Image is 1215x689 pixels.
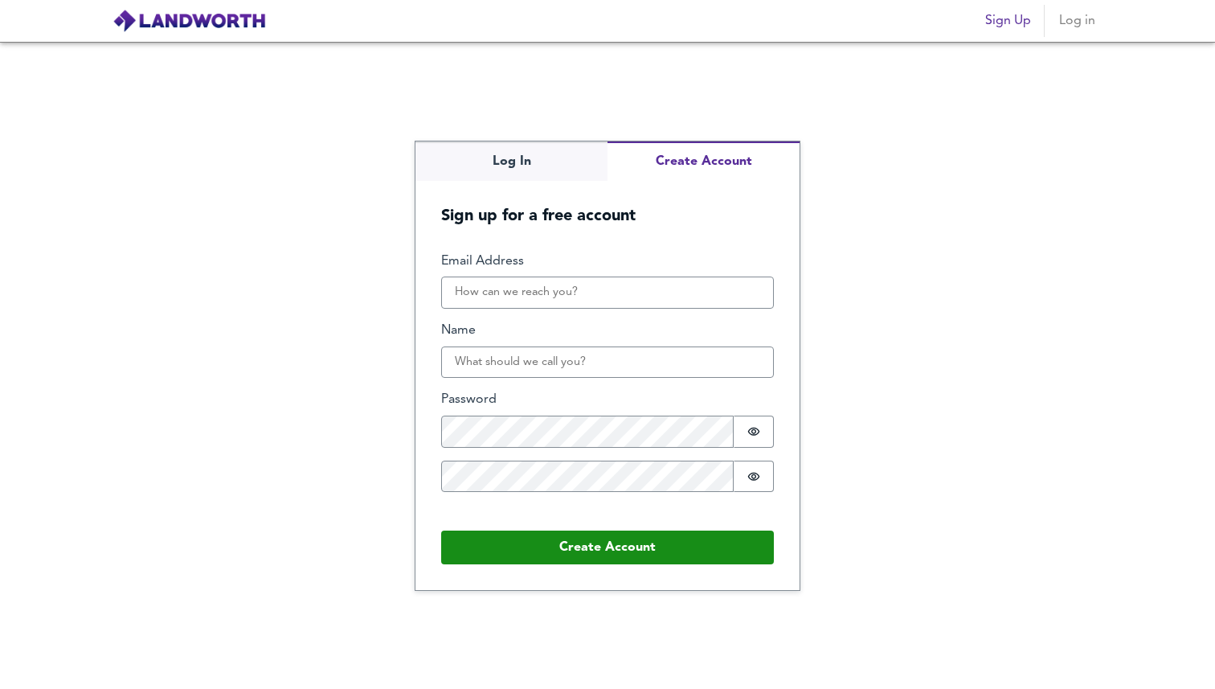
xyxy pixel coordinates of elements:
label: Password [441,391,774,409]
button: Log in [1051,5,1102,37]
span: Log in [1057,10,1096,32]
img: logo [112,9,266,33]
label: Email Address [441,252,774,271]
button: Create Account [607,141,800,181]
button: Sign Up [979,5,1037,37]
input: How can we reach you? [441,277,774,309]
button: Show password [734,416,774,448]
h5: Sign up for a free account [415,181,800,227]
label: Name [441,322,774,340]
button: Log In [415,141,607,181]
span: Sign Up [985,10,1031,32]
button: Show password [734,461,774,493]
button: Create Account [441,531,774,564]
input: What should we call you? [441,347,774,379]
